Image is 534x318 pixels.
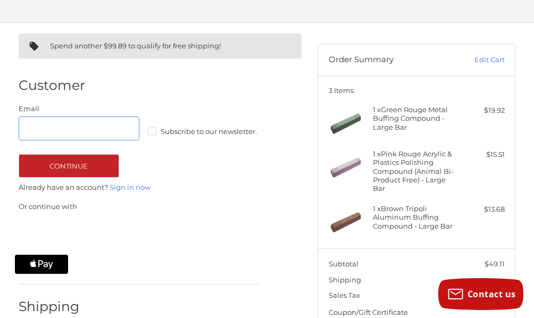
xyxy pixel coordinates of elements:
[161,127,257,136] span: Subscribe to our newsletter.
[329,275,361,284] span: Shipping
[461,149,505,160] div: $15.51
[110,183,151,191] a: Sign in now
[373,105,458,131] h4: 1 x Green Rouge Metal Buffing Compound - Large Bar
[461,204,505,215] div: $13.68
[19,202,261,212] p: Or continue with
[329,260,358,268] span: Subtotal
[19,154,120,178] button: Continue
[468,288,516,300] span: Contact us
[438,278,523,310] button: Contact us
[19,104,139,114] label: Email
[329,291,360,299] span: Sales Tax
[50,41,221,50] span: Spend another $99.89 to qualify for free shipping!
[485,260,505,268] span: $49.11
[19,298,81,315] h2: Shipping
[373,149,458,193] h4: 1 x Pink Rouge Acrylic & Plastics Polishing Compound (Animal Bi-Product Free) - Large Bar
[111,222,196,241] iframe: PayPal-paylater
[329,307,505,318] div: Coupon/Gift Certificate
[329,86,505,95] h3: 3 Items
[329,55,449,65] h3: Order Summary
[499,275,505,284] span: --
[373,204,458,230] h4: 1 x Brown Tripoli Aluminum Buffing Compound - Large Bar
[19,77,85,94] h2: Customer
[461,105,505,116] div: $19.92
[19,182,261,193] p: Already have an account?
[449,55,505,65] a: Edit Cart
